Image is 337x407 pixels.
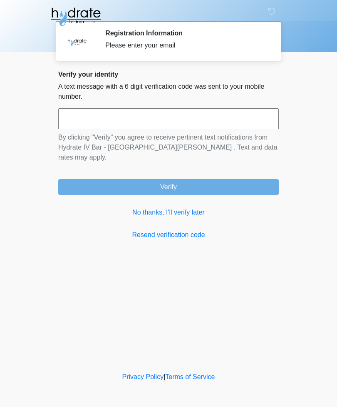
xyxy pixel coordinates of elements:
button: Verify [58,179,279,195]
a: Privacy Policy [122,373,164,380]
a: | [164,373,165,380]
img: Hydrate IV Bar - Fort Collins Logo [50,6,102,27]
p: By clicking "Verify" you agree to receive pertinent text notifications from Hydrate IV Bar - [GEO... [58,132,279,162]
p: A text message with a 6 digit verification code was sent to your mobile number. [58,82,279,102]
h2: Verify your identity [58,70,279,78]
a: No thanks, I'll verify later [58,207,279,217]
a: Resend verification code [58,230,279,240]
img: Agent Avatar [64,29,89,54]
div: Please enter your email [105,40,266,50]
a: Terms of Service [165,373,215,380]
